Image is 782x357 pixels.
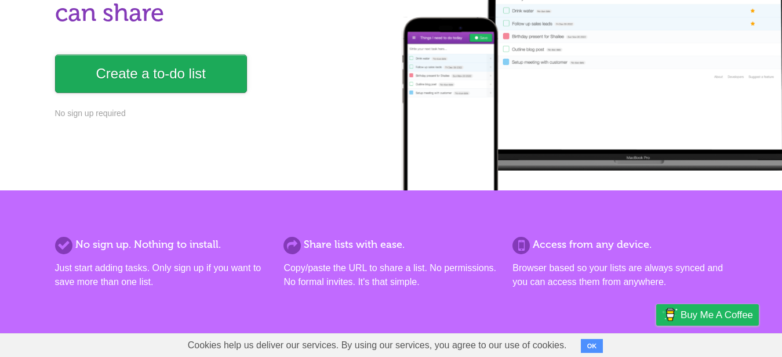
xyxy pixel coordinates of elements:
p: Just start adding tasks. Only sign up if you want to save more than one list. [55,261,270,289]
span: Cookies help us deliver our services. By using our services, you agree to our use of cookies. [176,334,579,357]
p: No sign up required [55,107,384,120]
a: Create a to-do list [55,55,247,93]
button: OK [581,339,603,353]
a: Buy me a coffee [656,304,759,326]
p: Copy/paste the URL to share a list. No permissions. No formal invites. It's that simple. [283,261,498,289]
h2: No sign up. Nothing to install. [55,237,270,253]
h2: Share lists with ease. [283,237,498,253]
h2: Access from any device. [512,237,727,253]
p: Browser based so your lists are always synced and you can access them from anywhere. [512,261,727,289]
img: Buy me a coffee [662,305,678,324]
span: Buy me a coffee [681,305,753,325]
